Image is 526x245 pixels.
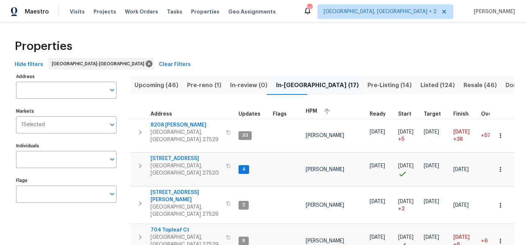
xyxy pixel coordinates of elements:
span: [GEOGRAPHIC_DATA], [GEOGRAPHIC_DATA] 27529 [150,129,222,143]
span: [DATE] [370,129,385,135]
span: [DATE] [424,235,439,240]
span: 8 [239,238,248,244]
span: Address [150,112,172,117]
label: Markets [16,109,117,113]
span: [PERSON_NAME] [306,203,344,208]
span: Updates [239,112,260,117]
span: Work Orders [125,8,158,15]
span: 1 Selected [21,122,45,128]
td: Project started on time [395,153,421,186]
span: Visits [70,8,85,15]
span: Resale (46) [464,80,497,90]
span: [GEOGRAPHIC_DATA], [GEOGRAPHIC_DATA] 27529 [150,203,222,218]
span: Pre-Listing (14) [367,80,412,90]
span: 33 [239,132,251,139]
div: [GEOGRAPHIC_DATA]-[GEOGRAPHIC_DATA] [48,58,154,70]
button: Open [107,154,117,164]
div: Target renovation project end date [424,112,447,117]
button: Open [107,120,117,130]
span: In-review (0) [230,80,267,90]
span: + 5 [398,136,404,143]
div: Projected renovation finish date [453,112,475,117]
span: 2 [239,202,248,208]
span: [PERSON_NAME] [306,167,344,172]
span: 8208 [PERSON_NAME] [150,121,222,129]
span: +38 [453,136,463,143]
span: Hide filters [15,60,43,69]
td: 57 day(s) past target finish date [478,119,510,152]
span: + 2 [398,205,405,213]
span: [DATE] [453,235,470,240]
span: 704 Topleaf Ct [150,226,222,234]
span: [DATE] [370,235,385,240]
span: Upcoming (46) [134,80,178,90]
span: [DATE] [424,199,439,204]
span: Pre-reno (1) [187,80,221,90]
span: [DATE] [453,203,469,208]
span: 4 [239,166,248,172]
span: Properties [191,8,220,15]
span: [PERSON_NAME] [306,238,344,244]
button: Clear Filters [156,58,194,71]
span: [GEOGRAPHIC_DATA], [GEOGRAPHIC_DATA] + 2 [324,8,437,15]
span: [GEOGRAPHIC_DATA]-[GEOGRAPHIC_DATA] [52,60,147,67]
span: Tasks [167,9,182,14]
span: [DATE] [424,129,439,135]
span: Overall [481,112,500,117]
span: [DATE] [370,163,385,168]
div: 52 [307,4,312,12]
span: Clear Filters [159,60,191,69]
label: Address [16,74,117,79]
div: Days past target finish date [481,112,507,117]
span: [DATE] [398,199,413,204]
label: Flags [16,178,117,183]
span: +6 [481,238,488,244]
span: [DATE] [370,199,385,204]
span: [STREET_ADDRESS][PERSON_NAME] [150,189,222,203]
span: Listed (124) [420,80,455,90]
span: [DATE] [398,235,413,240]
span: Ready [370,112,386,117]
span: Maestro [25,8,49,15]
div: Earliest renovation start date (first business day after COE or Checkout) [370,112,392,117]
span: Finish [453,112,469,117]
div: Actual renovation start date [398,112,418,117]
td: Project started 5 days late [395,119,421,152]
span: HPM [306,109,317,114]
span: [STREET_ADDRESS] [150,155,222,162]
button: Open [107,189,117,199]
span: Geo Assignments [228,8,276,15]
label: Individuals [16,144,117,148]
span: [GEOGRAPHIC_DATA], [GEOGRAPHIC_DATA] 27520 [150,162,222,177]
span: [DATE] [398,163,413,168]
td: Project started 2 days late [395,187,421,224]
span: Start [398,112,411,117]
span: Properties [15,43,72,50]
button: Hide filters [12,58,46,71]
button: Open [107,85,117,95]
span: +57 [481,133,491,138]
span: [DATE] [398,129,413,135]
span: Target [424,112,441,117]
span: Projects [94,8,116,15]
span: [DATE] [453,129,470,135]
td: Scheduled to finish 38 day(s) late [450,119,478,152]
span: Flags [273,112,287,117]
span: In-[GEOGRAPHIC_DATA] (17) [276,80,359,90]
span: [DATE] [424,163,439,168]
span: [DATE] [453,167,469,172]
span: [PERSON_NAME] [306,133,344,138]
span: [PERSON_NAME] [471,8,515,15]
